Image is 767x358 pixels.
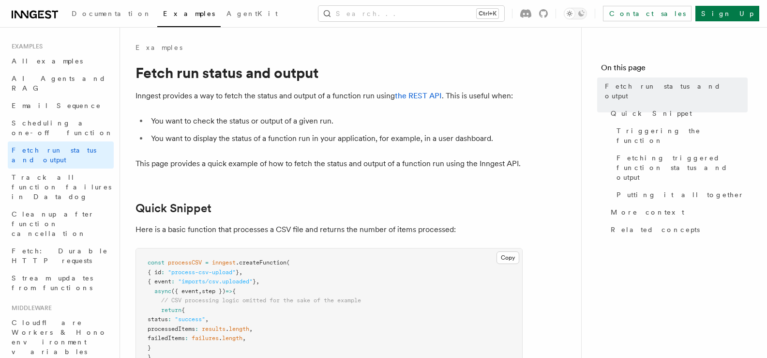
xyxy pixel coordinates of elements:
[229,326,249,332] span: length
[8,52,114,70] a: All examples
[178,278,253,285] span: "imports/csv.uploaded"
[12,146,96,164] span: Fetch run status and output
[239,269,242,276] span: ,
[395,91,442,100] a: the REST API
[236,259,286,266] span: .createFunction
[195,326,198,332] span: :
[168,269,236,276] span: "process-csv-upload"
[249,326,253,332] span: ,
[601,62,748,78] h4: On this page
[607,221,748,238] a: Related concepts
[148,335,185,342] span: failedItems
[148,316,168,323] span: status
[318,6,504,21] button: Search...Ctrl+K
[135,89,523,103] p: Inngest provides a way to fetch the status and output of a function run using . This is useful when:
[12,247,108,265] span: Fetch: Durable HTTP requests
[617,190,744,200] span: Putting it all together
[232,288,236,295] span: {
[601,78,748,105] a: Fetch run status and output
[8,205,114,242] a: Cleanup after function cancellation
[66,3,157,26] a: Documentation
[12,274,93,292] span: Stream updates from functions
[175,316,205,323] span: "success"
[226,10,278,17] span: AgentKit
[613,149,748,186] a: Fetching triggered function status and output
[8,169,114,205] a: Track all function failures in Datadog
[148,114,523,128] li: You want to check the status or output of a given run.
[8,141,114,169] a: Fetch run status and output
[605,81,748,101] span: Fetch run status and output
[205,316,209,323] span: ,
[12,173,111,201] span: Track all function failures in Datadog
[564,8,587,19] button: Toggle dark mode
[221,3,284,26] a: AgentKit
[205,259,209,266] span: =
[12,210,94,237] span: Cleanup after function cancellation
[135,223,523,236] p: Here is a basic function that processes a CSV file and returns the number of items processed:
[185,335,188,342] span: :
[8,114,114,141] a: Scheduling a one-off function
[236,269,239,276] span: }
[135,202,211,215] a: Quick Snippet
[148,132,523,145] li: You want to display the status of a function run in your application, for example, in a user dash...
[603,6,692,21] a: Contact sales
[242,335,246,342] span: ,
[611,207,684,217] span: More context
[256,278,259,285] span: ,
[222,335,242,342] span: length
[607,203,748,221] a: More context
[157,3,221,27] a: Examples
[496,251,519,264] button: Copy
[12,102,101,109] span: Email Sequence
[613,186,748,203] a: Putting it all together
[226,326,229,332] span: .
[135,157,523,171] p: This page provides a quick example of how to fetch the status and output of a function run using ...
[12,319,107,356] span: Cloudflare Workers & Hono environment variables
[202,326,226,332] span: results
[148,326,195,332] span: processedItems
[253,278,256,285] span: }
[611,225,700,234] span: Related concepts
[12,119,113,137] span: Scheduling a one-off function
[8,269,114,296] a: Stream updates from functions
[286,259,290,266] span: (
[171,278,175,285] span: :
[12,57,83,65] span: All examples
[154,288,171,295] span: async
[212,259,236,266] span: inngest
[8,43,43,50] span: Examples
[192,335,219,342] span: failures
[168,316,171,323] span: :
[611,109,692,118] span: Quick Snippet
[617,126,748,145] span: Triggering the function
[161,269,165,276] span: :
[12,75,106,92] span: AI Agents and RAG
[8,97,114,114] a: Email Sequence
[163,10,215,17] span: Examples
[161,297,361,304] span: // CSV processing logic omitted for the sake of the example
[477,9,498,18] kbd: Ctrl+K
[148,344,151,351] span: }
[161,307,181,313] span: return
[695,6,759,21] a: Sign Up
[8,242,114,269] a: Fetch: Durable HTTP requests
[617,153,748,182] span: Fetching triggered function status and output
[8,304,52,312] span: Middleware
[148,278,171,285] span: { event
[135,43,182,52] a: Examples
[181,307,185,313] span: {
[148,259,165,266] span: const
[607,105,748,122] a: Quick Snippet
[171,288,198,295] span: ({ event
[8,70,114,97] a: AI Agents and RAG
[148,269,161,276] span: { id
[219,335,222,342] span: .
[226,288,232,295] span: =>
[135,64,523,81] h1: Fetch run status and output
[613,122,748,149] a: Triggering the function
[168,259,202,266] span: processCSV
[202,288,226,295] span: step })
[198,288,202,295] span: ,
[72,10,151,17] span: Documentation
